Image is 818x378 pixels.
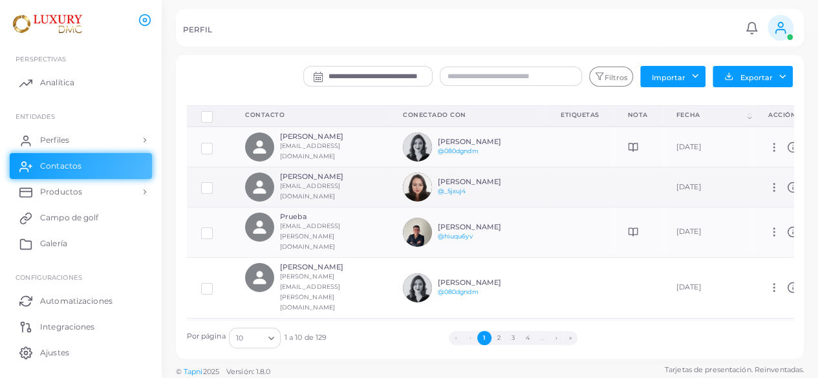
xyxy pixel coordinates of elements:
input: Buscar opción [244,331,263,345]
img: avatar [403,173,432,202]
font: Por página [187,331,226,341]
font: PERSPECTIVAS [16,55,66,63]
button: Exportar [713,66,793,87]
font: Fecha [676,111,700,118]
font: Galería [40,238,67,248]
button: Go to last page [563,331,577,345]
font: Tarjetas de presentación. Reinventadas. [665,365,804,374]
font: [PERSON_NAME] [438,222,501,231]
a: Ajustes [10,339,152,365]
font: 10 [236,333,243,342]
font: ENTIDADES [16,112,55,120]
font: Conectado con [403,111,466,118]
button: Go to next page [549,331,563,345]
font: Ajustes [40,348,69,357]
font: Analítica [40,78,74,87]
font: [PERSON_NAME] [280,132,343,141]
font: Etiquetas [561,111,599,118]
font: Prueba [280,212,308,221]
img: logo [12,12,83,36]
font: [DATE] [676,282,702,291]
font: [PERSON_NAME] [280,262,343,271]
a: @_5jxuj4 [438,187,466,194]
a: @080dgndm [438,288,479,295]
button: Filtros [589,67,633,87]
font: 1 [483,334,486,341]
font: acción [768,111,796,118]
a: Perfiles [10,127,152,153]
a: Contactos [10,153,152,179]
font: [PERSON_NAME][EMAIL_ADDRESS][PERSON_NAME][DOMAIN_NAME] [280,273,341,311]
font: [PERSON_NAME] [280,172,343,181]
svg: persona rellenar [251,269,268,286]
font: Exportar [740,72,773,81]
font: [PERSON_NAME] [438,278,501,287]
button: Go to page 3 [506,331,520,345]
font: Productos [40,187,82,196]
font: Integraciones [40,322,94,331]
font: Configuraciones [16,273,82,281]
font: PERFIL [183,25,212,34]
img: avatar [403,273,432,302]
font: Importar [652,72,685,81]
font: [PERSON_NAME] [438,137,501,146]
a: Campo de golf [10,205,152,231]
font: [DATE] [676,182,702,191]
a: Tapni [184,367,203,376]
a: Integraciones [10,313,152,339]
img: avatar [403,132,432,162]
button: Importar [640,66,705,87]
svg: persona rellenar [251,138,268,156]
button: Go to page 4 [520,331,534,345]
a: Galería [10,231,152,257]
img: avatar [403,218,432,247]
font: [EMAIL_ADDRESS][DOMAIN_NAME] [280,142,341,160]
a: Analítica [10,70,152,96]
ul: Paginación [327,331,700,345]
button: Ir a la página 1 [477,331,491,345]
font: Nota [628,111,648,118]
font: [DATE] [676,227,702,236]
div: Buscar opción [229,328,281,348]
font: [DATE] [676,142,702,151]
font: 1 a 10 de 129 [285,333,327,342]
font: Filtros [604,72,627,81]
font: Contactos [40,161,81,171]
svg: persona rellenar [251,218,268,236]
font: Perfiles [40,135,69,145]
font: Versión: 1.8.0 [226,367,271,376]
button: Go to page 2 [491,331,506,345]
a: @080dgndm [438,147,479,154]
th: Selección de filas [187,105,231,127]
a: Automatizaciones [10,288,152,313]
font: Contacto [245,111,285,118]
a: @hiuqu6yv [438,233,473,240]
font: Campo de golf [40,213,98,222]
font: [EMAIL_ADDRESS][DOMAIN_NAME] [280,182,341,200]
font: [EMAIL_ADDRESS][PERSON_NAME][DOMAIN_NAME] [280,222,341,250]
font: [PERSON_NAME] [438,177,501,186]
font: © [176,367,182,376]
svg: persona rellenar [251,178,268,196]
font: 2025 [202,367,219,376]
a: Productos [10,179,152,205]
font: Automatizaciones [40,296,113,306]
